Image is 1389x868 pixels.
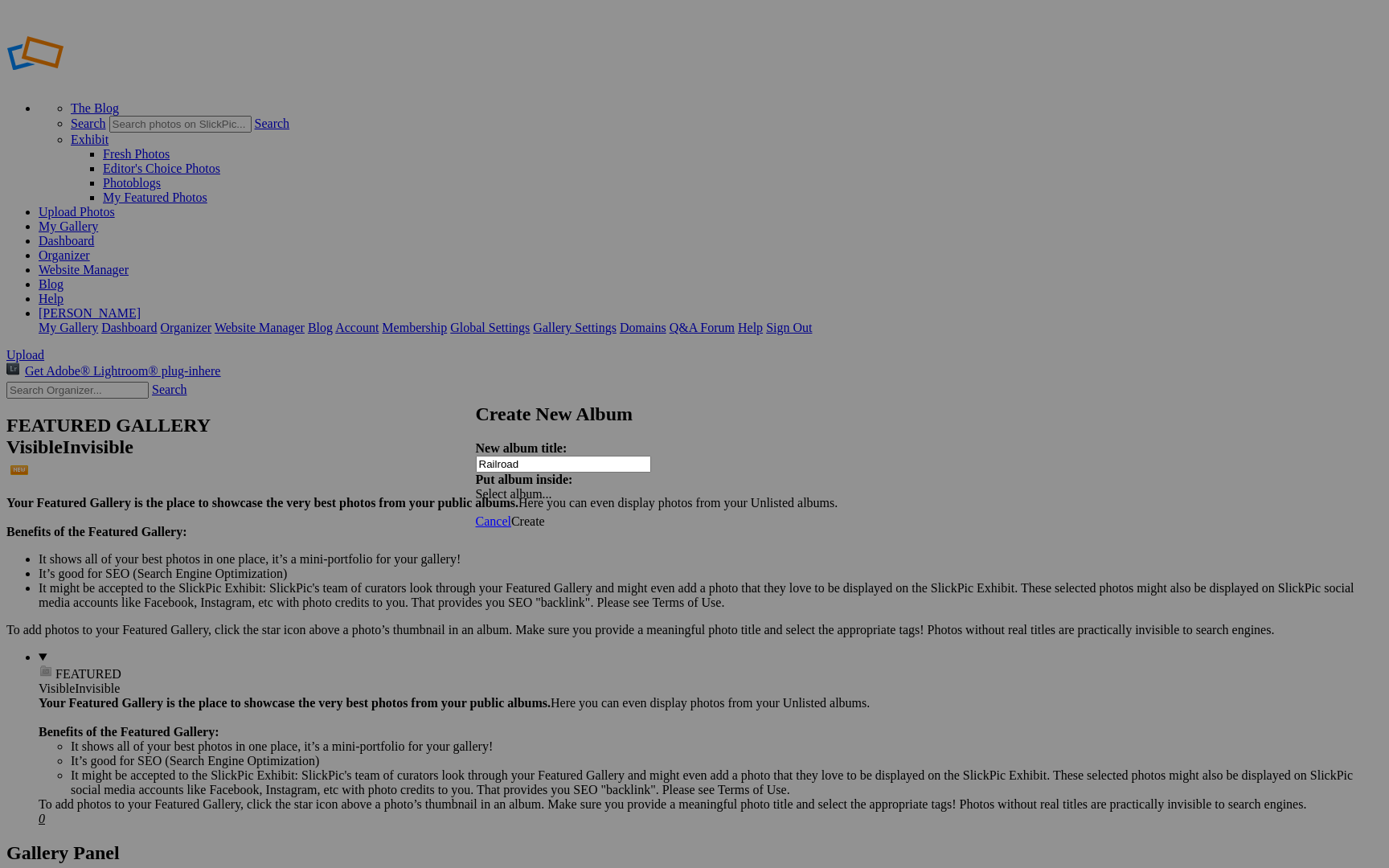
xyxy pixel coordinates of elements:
[476,473,573,486] strong: Put album inside:
[511,514,545,528] span: Create
[476,487,552,501] span: Select album...
[476,514,511,528] a: Cancel
[476,441,567,455] strong: New album title:
[476,403,902,425] h2: Create New Album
